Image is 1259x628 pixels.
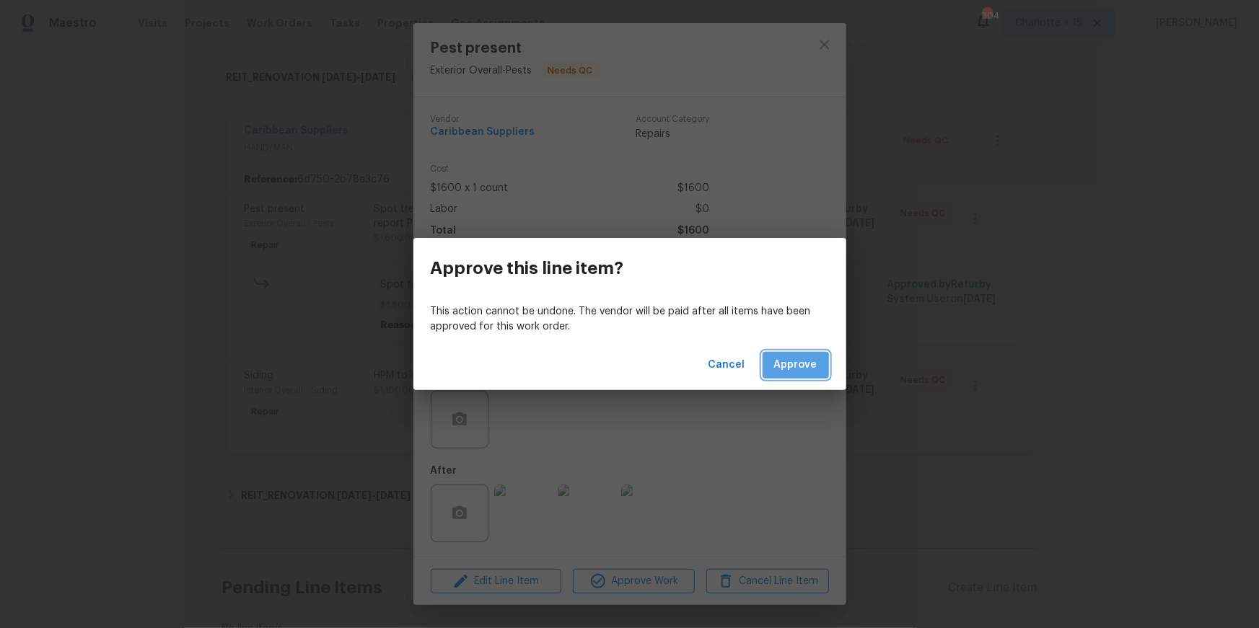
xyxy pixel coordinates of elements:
h3: Approve this line item? [431,258,624,278]
button: Approve [763,352,829,379]
button: Cancel [703,352,751,379]
span: Approve [774,356,817,374]
p: This action cannot be undone. The vendor will be paid after all items have been approved for this... [431,304,829,335]
span: Cancel [709,356,745,374]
